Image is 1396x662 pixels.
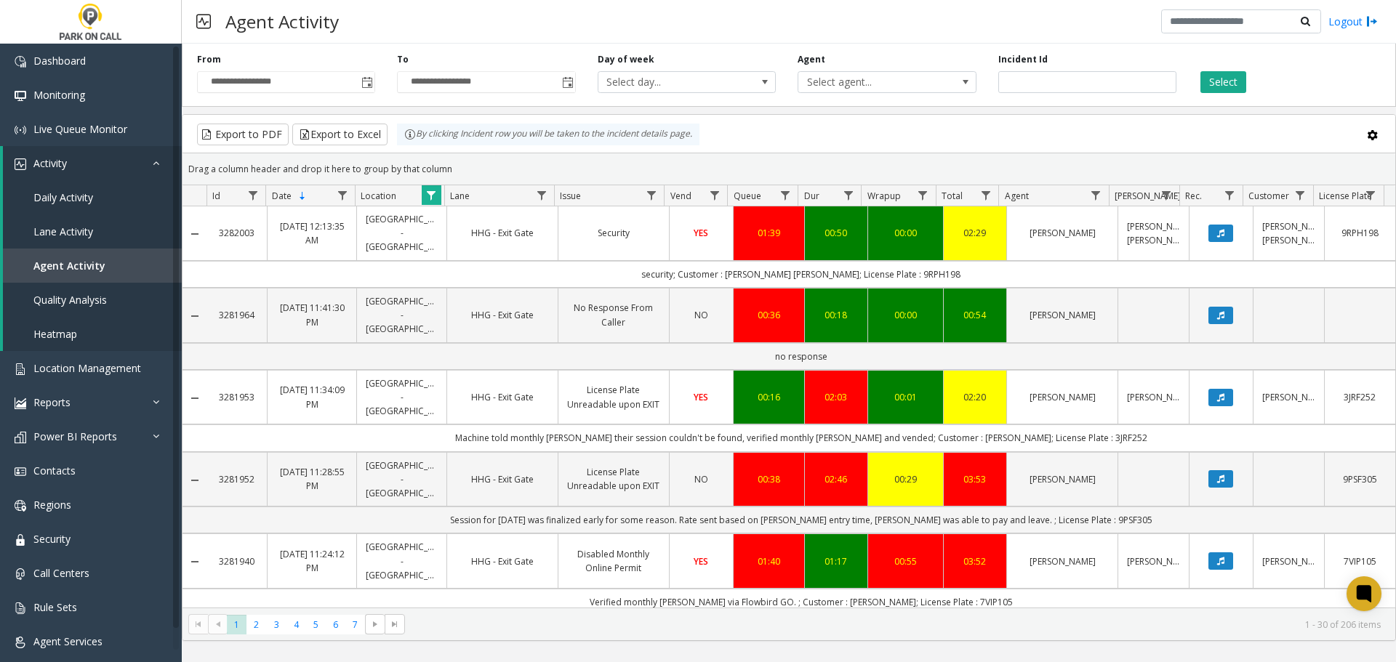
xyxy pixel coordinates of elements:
span: Monitoring [33,88,85,102]
span: Page 1 [227,615,246,634]
a: Lane Activity [3,214,182,249]
span: Contacts [33,464,76,477]
a: 00:16 [742,390,795,404]
span: Reports [33,395,71,409]
img: 'icon' [15,397,26,409]
label: Day of week [598,53,654,66]
span: Page 3 [267,615,286,634]
span: Dashboard [33,54,86,68]
a: Dur Filter Menu [838,185,858,205]
span: Select agent... [798,72,940,92]
span: YES [694,391,708,403]
a: Collapse Details [182,556,206,568]
div: 00:00 [877,226,934,240]
h3: Agent Activity [218,4,346,39]
a: Total Filter Menu [976,185,995,205]
a: [GEOGRAPHIC_DATA] - [GEOGRAPHIC_DATA] [366,212,438,254]
a: Heatmap [3,317,182,351]
div: 00:01 [877,390,934,404]
a: Location Filter Menu [422,185,441,205]
div: 02:29 [952,226,998,240]
a: Vend Filter Menu [705,185,724,205]
div: 02:03 [814,390,859,404]
a: 00:50 [814,226,859,240]
a: Agent Activity [3,249,182,283]
a: Security [567,226,660,240]
a: 00:18 [814,308,859,322]
span: Date [272,190,292,202]
a: 00:36 [742,308,795,322]
a: 00:55 [877,554,934,568]
span: Security [33,532,71,546]
label: Incident Id [998,53,1048,66]
span: Quality Analysis [33,293,107,307]
span: Queue [734,190,761,202]
img: 'icon' [15,432,26,443]
img: 'icon' [15,568,26,580]
a: Logout [1328,14,1378,29]
span: Customer [1248,190,1289,202]
a: Collapse Details [182,475,206,486]
span: Rule Sets [33,600,77,614]
a: Rec. Filter Menu [1220,185,1240,205]
span: Go to the next page [369,618,381,630]
a: Date Filter Menu [332,185,352,205]
div: 03:52 [952,554,998,568]
img: 'icon' [15,90,26,102]
td: security; Customer : [PERSON_NAME] [PERSON_NAME]; License Plate : 9RPH198 [206,261,1395,288]
a: [DATE] 11:24:12 PM [276,547,348,575]
span: Regions [33,498,71,512]
a: HHG - Exit Gate [456,308,549,322]
a: Lane Filter Menu [531,185,551,205]
span: [PERSON_NAME] [1115,190,1181,202]
a: [PERSON_NAME] [1016,472,1109,486]
span: Sortable [297,190,308,202]
img: 'icon' [15,637,26,648]
a: 3282003 [215,226,258,240]
div: By clicking Incident row you will be taken to the incident details page. [397,124,699,145]
span: Wrapup [867,190,901,202]
img: 'icon' [15,534,26,546]
span: NO [694,473,708,485]
a: No Response From Caller [567,301,660,328]
a: 9PSF305 [1333,472,1387,486]
a: Agent Filter Menu [1086,185,1106,205]
div: 01:40 [742,554,795,568]
label: From [197,53,221,66]
td: Verified monthly [PERSON_NAME] via Flowbird GO. ; Customer : [PERSON_NAME]; License Plate : 7VIP105 [206,589,1395,615]
a: [GEOGRAPHIC_DATA] - [GEOGRAPHIC_DATA] [366,459,438,501]
span: Page 5 [306,615,326,634]
a: 7VIP105 [1333,554,1387,568]
a: [PERSON_NAME] [1262,554,1315,568]
a: NO [678,472,724,486]
a: [PERSON_NAME] [1127,554,1180,568]
a: 00:54 [952,308,998,322]
a: NO [678,308,724,322]
a: 01:17 [814,554,859,568]
a: Queue Filter Menu [775,185,795,205]
span: Toggle popup [559,72,575,92]
a: 01:39 [742,226,795,240]
span: Vend [670,190,691,202]
a: 3281952 [215,472,258,486]
img: 'icon' [15,124,26,136]
a: [DATE] 11:34:09 PM [276,383,348,411]
a: [PERSON_NAME] [1262,390,1315,404]
a: [PERSON_NAME] [1016,390,1109,404]
img: pageIcon [196,4,211,39]
span: NO [694,309,708,321]
a: 00:38 [742,472,795,486]
div: 02:46 [814,472,859,486]
a: 00:00 [877,308,934,322]
span: Dur [804,190,819,202]
img: 'icon' [15,602,26,614]
div: Data table [182,185,1395,607]
a: [PERSON_NAME] [PERSON_NAME] [1127,219,1180,247]
a: Id Filter Menu [243,185,262,205]
a: [GEOGRAPHIC_DATA] - [GEOGRAPHIC_DATA] [366,294,438,336]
